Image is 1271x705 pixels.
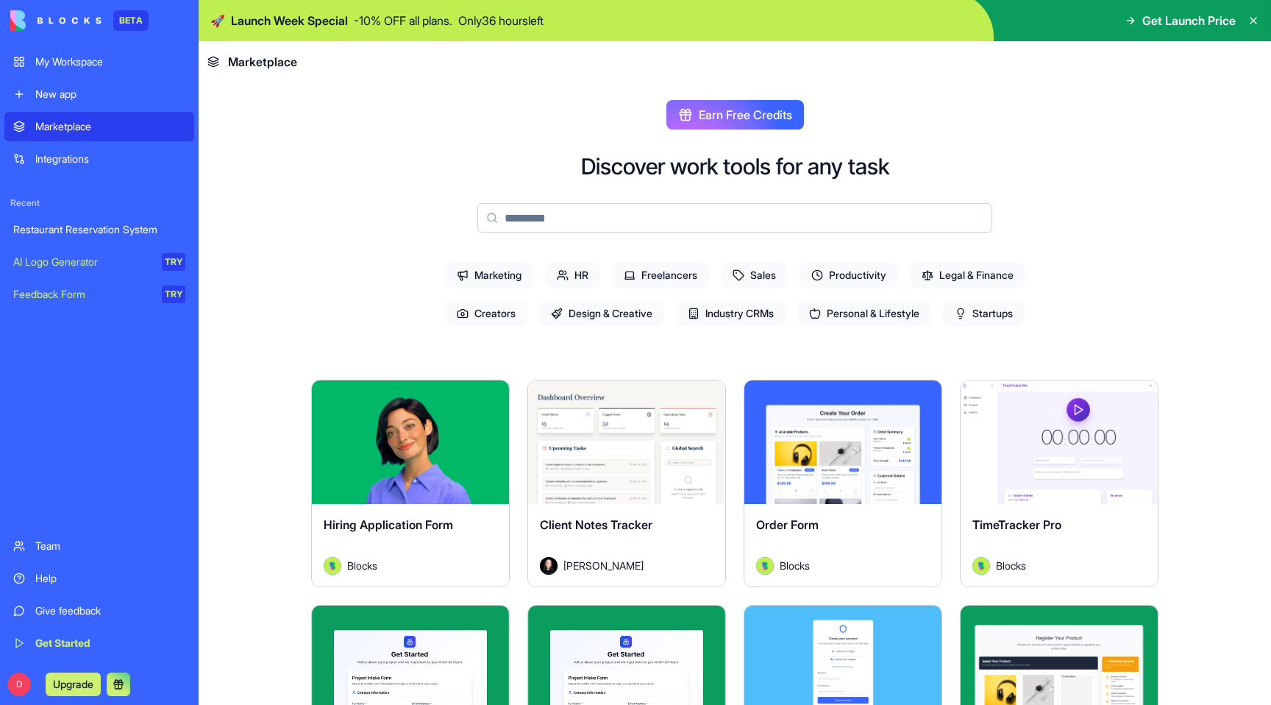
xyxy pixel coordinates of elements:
div: Give feedback [35,603,185,618]
img: Avatar [324,557,341,575]
span: Freelancers [612,262,709,288]
span: Industry CRMs [676,300,786,327]
div: Feedback Form [13,287,152,302]
a: Feedback FormTRY [4,280,194,309]
span: Personal & Lifestyle [797,300,931,327]
img: Avatar [756,557,774,575]
div: New app [35,87,185,102]
img: Avatar [972,557,990,575]
span: Get Launch Price [1142,12,1236,29]
a: TimeTracker ProAvatarBlocks [960,380,1158,587]
span: Design & Creative [539,300,664,327]
span: Legal & Finance [910,262,1025,288]
span: D [7,673,31,696]
a: Help [4,564,194,593]
a: Get Started [4,628,194,658]
span: [PERSON_NAME] [563,558,644,573]
a: My Workspace [4,47,194,77]
div: TRY [162,286,185,303]
span: Launch Week Special [231,12,348,29]
div: Marketplace [35,119,185,134]
span: Blocks [780,558,810,573]
a: Integrations [4,144,194,174]
a: AI Logo GeneratorTRY [4,247,194,277]
a: Upgrade [46,676,101,691]
div: Integrations [35,152,185,166]
span: Recent [4,197,194,209]
a: Order FormAvatarBlocks [744,380,942,587]
span: HR [545,262,600,288]
img: Avatar [540,557,558,575]
div: Help [35,571,185,586]
div: BETA [113,10,149,31]
a: Restaurant Reservation System [4,215,194,244]
a: Marketplace [4,112,194,141]
div: My Workspace [35,54,185,69]
span: Blocks [347,558,377,573]
a: Hiring Application FormAvatarBlocks [311,380,510,587]
a: Client Notes TrackerAvatar[PERSON_NAME] [527,380,726,587]
span: Hiring Application Form [324,517,453,532]
span: TimeTracker Pro [972,517,1061,532]
a: Team [4,531,194,561]
p: Only 36 hours left [458,12,544,29]
div: AI Logo Generator [13,255,152,269]
span: Order Form [756,517,819,532]
span: Marketing [445,262,533,288]
span: Marketplace [228,53,297,71]
span: Productivity [800,262,898,288]
div: Get Started [35,636,185,651]
span: Sales [721,262,788,288]
span: Startups [943,300,1025,327]
div: Team [35,539,185,553]
span: 🚀 [210,12,225,29]
a: BETA [10,10,149,31]
button: Upgrade [46,673,101,696]
div: TRY [162,253,185,271]
span: Earn Free Credits [699,106,792,124]
span: Blocks [996,558,1026,573]
a: New app [4,79,194,109]
img: logo [10,10,102,31]
button: Earn Free Credits [666,100,804,130]
span: Creators [445,300,527,327]
div: Restaurant Reservation System [13,222,185,237]
h2: Discover work tools for any task [581,153,889,180]
a: Give feedback [4,596,194,626]
span: Client Notes Tracker [540,517,652,532]
p: - 10 % OFF all plans. [354,12,452,29]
